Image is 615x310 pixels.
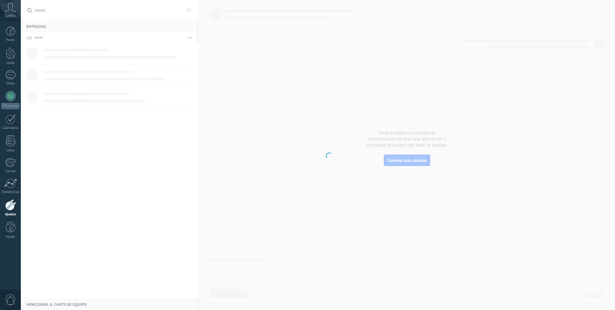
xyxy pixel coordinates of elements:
div: Ajustes [1,212,20,217]
span: Cuenta [5,14,16,18]
div: Leads [1,61,20,65]
div: WhatsApp [1,103,20,109]
div: Panel [1,38,20,42]
div: Chats [1,82,20,86]
div: Calendario [1,126,20,130]
div: Listas [1,148,20,153]
div: Correo [1,169,20,173]
div: Estadísticas [1,190,20,194]
div: Ayuda [1,235,20,239]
